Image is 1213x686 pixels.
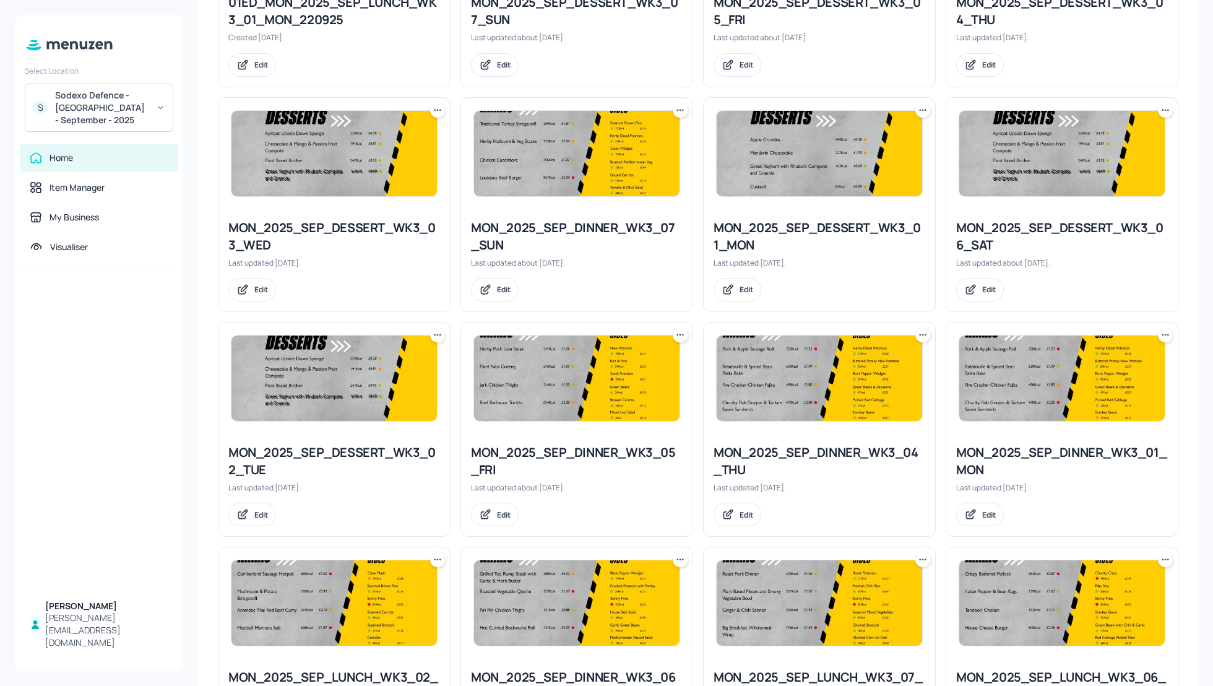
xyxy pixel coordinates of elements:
[956,444,1168,479] div: MON_2025_SEP_DINNER_WK3_01_MON
[471,444,683,479] div: MON_2025_SEP_DINNER_WK3_05_FRI
[228,482,440,493] div: Last updated [DATE].
[982,510,996,520] div: Edit
[474,111,680,196] img: 2025-08-20-1755704980408od5cejxznqq.jpeg
[740,510,753,520] div: Edit
[254,59,268,70] div: Edit
[50,241,88,253] div: Visualiser
[740,59,753,70] div: Edit
[714,482,925,493] div: Last updated [DATE].
[474,560,680,646] img: 2025-08-20-17557045507560ovdohzrr3yk.jpeg
[50,152,73,164] div: Home
[228,258,440,268] div: Last updated [DATE].
[33,100,48,115] div: S
[471,32,683,43] div: Last updated about [DATE].
[228,444,440,479] div: MON_2025_SEP_DESSERT_WK3_02_TUE
[50,181,105,194] div: Item Manager
[474,336,680,421] img: 2025-08-20-17557042735438p5vf26kaju.jpeg
[956,32,1168,43] div: Last updated [DATE].
[254,510,268,520] div: Edit
[959,560,1165,646] img: 2025-05-22-1747900291100uwp9ybp7hkm.jpeg
[228,32,440,43] div: Created [DATE].
[956,482,1168,493] div: Last updated [DATE].
[471,482,683,493] div: Last updated about [DATE].
[717,560,922,646] img: 2025-08-20-1755702111102feaw07tsuhw.jpeg
[714,219,925,254] div: MON_2025_SEP_DESSERT_WK3_01_MON
[740,284,753,295] div: Edit
[45,612,168,649] div: [PERSON_NAME][EMAIL_ADDRESS][DOMAIN_NAME]
[956,258,1168,268] div: Last updated about [DATE].
[982,284,996,295] div: Edit
[50,211,99,224] div: My Business
[717,111,922,196] img: 2025-06-02-174885353954511qglqx6s5ki.jpeg
[471,258,683,268] div: Last updated about [DATE].
[25,66,173,76] div: Select Location
[231,336,437,421] img: 2025-05-20-1747740639646etna42jsom7.jpeg
[714,258,925,268] div: Last updated [DATE].
[714,444,925,479] div: MON_2025_SEP_DINNER_WK3_04_THU
[714,32,925,43] div: Last updated about [DATE].
[497,59,511,70] div: Edit
[497,510,511,520] div: Edit
[231,560,437,646] img: 2025-05-21-1747842712795khpo98r33v8.jpeg
[471,219,683,254] div: MON_2025_SEP_DINNER_WK3_07_SUN
[959,336,1165,421] img: 2025-05-22-1747905634549fcc16euhoul.jpeg
[959,111,1165,196] img: 2025-05-20-1747740639646etna42jsom7.jpeg
[497,284,511,295] div: Edit
[717,336,922,421] img: 2025-05-22-1747905634549fcc16euhoul.jpeg
[231,111,437,196] img: 2025-05-20-1747740639646etna42jsom7.jpeg
[55,89,149,126] div: Sodexo Defence - [GEOGRAPHIC_DATA] - September - 2025
[956,219,1168,254] div: MON_2025_SEP_DESSERT_WK3_06_SAT
[982,59,996,70] div: Edit
[254,284,268,295] div: Edit
[45,600,168,612] div: [PERSON_NAME]
[228,219,440,254] div: MON_2025_SEP_DESSERT_WK3_03_WED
